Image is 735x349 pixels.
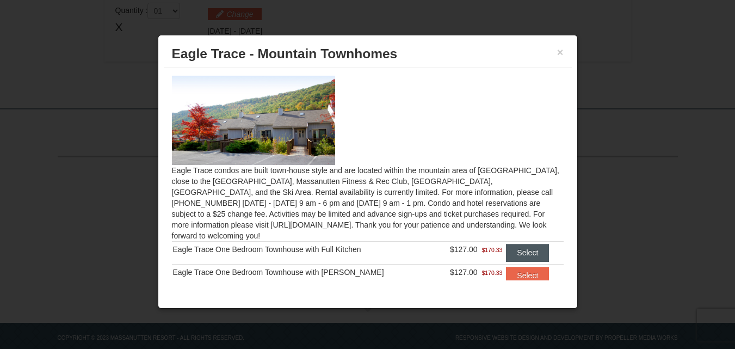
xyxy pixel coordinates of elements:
span: $127.00 [450,268,478,277]
span: $170.33 [481,244,502,255]
img: 19218983-1-9b289e55.jpg [172,76,335,165]
div: Eagle Trace One Bedroom Townhouse with [PERSON_NAME] [173,267,435,278]
button: Select [506,267,549,284]
button: × [557,47,564,58]
button: Select [506,244,549,261]
span: $127.00 [450,245,478,254]
div: Eagle Trace One Bedroom Townhouse with Full Kitchen [173,244,435,255]
span: Eagle Trace - Mountain Townhomes [172,46,398,61]
span: $170.33 [481,267,502,278]
div: Eagle Trace condos are built town-house style and are located within the mountain area of [GEOGRA... [164,68,572,280]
